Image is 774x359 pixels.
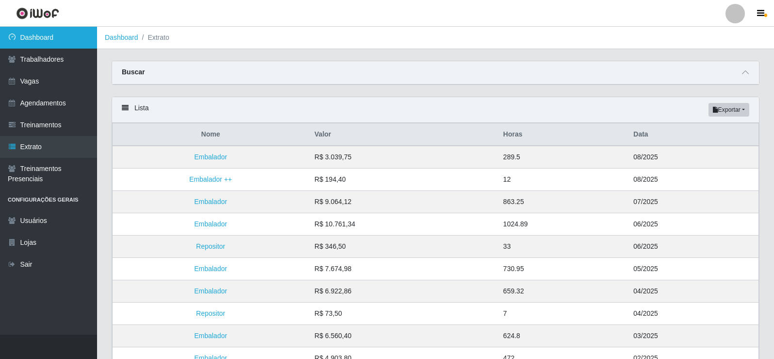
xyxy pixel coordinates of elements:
div: Lista [112,97,759,123]
a: Repositor [196,242,225,250]
a: Embalador [194,332,227,340]
td: 06/2025 [627,213,758,236]
td: 289.5 [497,146,627,169]
td: 7 [497,303,627,325]
td: 1024.89 [497,213,627,236]
td: 06/2025 [627,236,758,258]
li: Extrato [138,33,169,43]
a: Embalador [194,153,227,161]
a: Embalador ++ [189,175,232,183]
td: 05/2025 [627,258,758,280]
button: Exportar [708,103,749,117]
th: Nome [113,123,309,146]
td: R$ 9.064,12 [309,191,497,213]
a: Embalador [194,198,227,205]
td: 730.95 [497,258,627,280]
strong: Buscar [122,68,145,76]
nav: breadcrumb [97,27,774,49]
a: Embalador [194,287,227,295]
td: R$ 3.039,75 [309,146,497,169]
th: Horas [497,123,627,146]
td: R$ 10.761,34 [309,213,497,236]
td: 04/2025 [627,303,758,325]
td: 659.32 [497,280,627,303]
td: 863.25 [497,191,627,213]
a: Embalador [194,220,227,228]
td: R$ 7.674,98 [309,258,497,280]
td: 03/2025 [627,325,758,347]
td: 08/2025 [627,146,758,169]
th: Data [627,123,758,146]
td: R$ 6.560,40 [309,325,497,347]
a: Dashboard [105,34,138,41]
td: 04/2025 [627,280,758,303]
td: R$ 6.922,86 [309,280,497,303]
img: CoreUI Logo [16,7,59,19]
th: Valor [309,123,497,146]
a: Repositor [196,309,225,317]
td: R$ 346,50 [309,236,497,258]
td: 624.8 [497,325,627,347]
td: R$ 194,40 [309,169,497,191]
td: 12 [497,169,627,191]
a: Embalador [194,265,227,273]
td: R$ 73,50 [309,303,497,325]
td: 07/2025 [627,191,758,213]
td: 08/2025 [627,169,758,191]
td: 33 [497,236,627,258]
